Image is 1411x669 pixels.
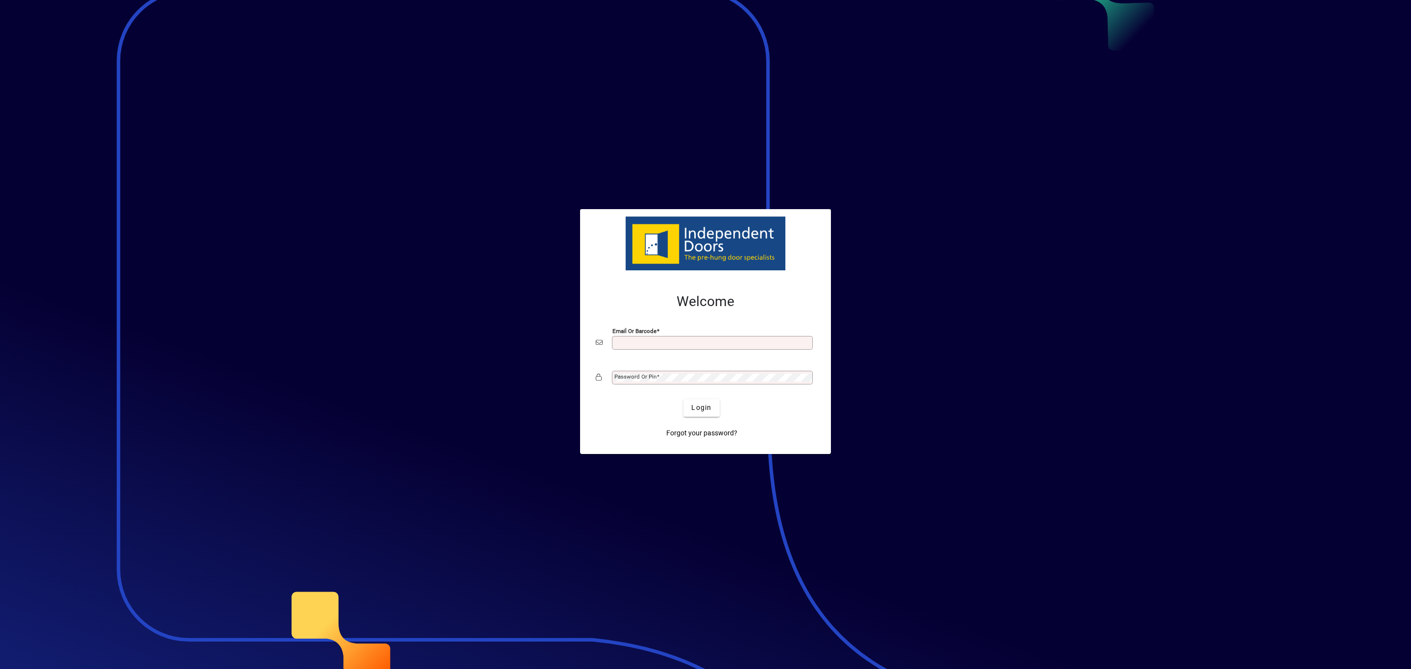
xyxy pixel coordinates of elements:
[691,403,711,413] span: Login
[662,425,741,442] a: Forgot your password?
[683,399,719,417] button: Login
[596,293,815,310] h2: Welcome
[614,373,657,380] mat-label: Password or Pin
[612,327,657,334] mat-label: Email or Barcode
[666,428,737,438] span: Forgot your password?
